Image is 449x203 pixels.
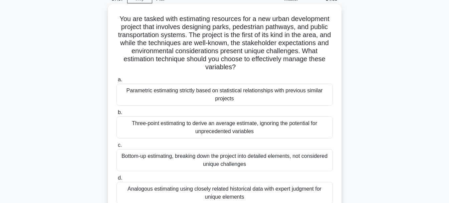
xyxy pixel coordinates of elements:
span: d. [118,175,122,181]
div: Three-point estimating to derive an average estimate, ignoring the potential for unprecedented va... [117,116,333,138]
h5: You are tasked with estimating resources for a new urban development project that involves design... [116,15,333,72]
div: Bottom-up estimating, breaking down the project into detailed elements, not considered unique cha... [117,149,333,171]
span: c. [118,142,122,148]
div: Parametric estimating strictly based on statistical relationships with previous similar projects [117,84,333,106]
span: b. [118,109,122,115]
span: a. [118,77,122,82]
